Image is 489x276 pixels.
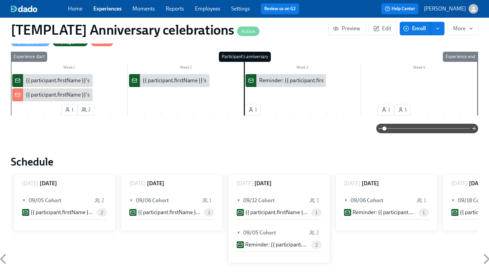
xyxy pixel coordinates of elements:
button: [PERSON_NAME] [424,4,478,14]
span: ▼ [237,197,241,204]
div: 1 [310,197,319,204]
div: {{ participant.firstName }}'s {{ participant.calculatedFields.anniversary.count | ordinal }} work... [26,91,403,99]
p: [DATE] [129,180,146,187]
p: {{ participant.firstName }}'s {{ participant.calculatedFields.anniversary.count | ordinal }} work... [138,209,201,216]
h6: [DATE] [469,180,486,187]
a: Experiences [93,5,122,12]
p: Reminder: {{ participant.firstName }}'s anniversary is [DATE] [352,209,416,216]
span: 2 [311,242,322,247]
p: Reminder: {{ participant.firstName }}'s anniversary is [DATE] [245,241,309,248]
a: Employees [195,5,220,12]
p: [PERSON_NAME] [424,5,466,13]
a: dado [11,5,68,12]
button: 1 [378,104,394,116]
div: Reminder: {{ participant.firstName }}'s anniversary is [DATE] [259,77,398,84]
a: Settings [231,5,250,12]
h6: 09/06 Cohort [136,197,169,204]
button: enroll [431,22,445,35]
a: Reports [166,5,184,12]
span: ▼ [129,197,134,204]
div: Week 3 [244,64,361,73]
p: {{ participant.firstName }}'s {{ participant.calculatedFields.anniversary.count | ordinal }} work... [31,209,94,216]
span: Edit [375,25,391,32]
button: More [447,22,478,35]
div: {{ participant.firstName }}'s {{ participant.calculatedFields.anniversary.count | ordinal }} work... [12,88,93,101]
p: [DATE] [344,180,360,187]
span: 1 [419,210,429,215]
span: Active [237,29,259,34]
div: {{ participant.firstName }}'s {{ participant.calculatedFields.anniversary.count | ordinal }} work... [26,77,403,84]
button: 1 [61,104,77,116]
h6: 09/06 Cohort [350,197,383,204]
span: Help Center [385,5,415,12]
div: Reminder: {{ participant.firstName }}'s anniversary is [DATE] [246,74,326,87]
img: dado [11,5,37,12]
div: Week 4 [361,64,478,73]
button: Help Center [381,3,418,14]
h6: 09/12 Cohort [243,197,275,204]
div: Participant's anniversary [219,52,271,62]
h2: Schedule [11,155,478,169]
button: 2 [78,104,94,116]
h6: [DATE] [254,180,272,187]
button: Preview [328,22,366,35]
button: 1 [394,104,411,116]
div: 1 [202,197,212,204]
div: 2 [95,197,104,204]
span: More [453,25,472,32]
span: ▼ [237,229,241,237]
div: Week 1 [11,64,128,73]
h6: 09/05 Cohort [243,229,276,237]
div: {{ participant.firstName }}'s {{ participant.calculatedFields.anniversary.count | ordinal }} work... [129,74,210,87]
span: 1 [65,106,74,113]
div: Week 2 [128,64,244,73]
div: 2 [309,229,319,237]
h6: [DATE] [40,180,57,187]
span: Enroll [404,25,426,32]
div: Experience end [443,52,478,62]
div: 1 [417,197,426,204]
span: ▼ [451,197,456,204]
p: [DATE] [451,180,468,187]
span: ▼ [344,197,349,204]
span: 1 [204,210,214,215]
h6: [DATE] [362,180,379,187]
span: 1 [311,210,322,215]
p: {{ participant.firstName }}'s {{ participant.calculatedFields.anniversary.count | ordinal }} work... [245,209,309,216]
h6: [DATE] [147,180,164,187]
h1: [TEMPLATE] Anniversary celebrations [11,22,259,38]
span: ▼ [22,197,27,204]
span: 1 [381,106,390,113]
div: {{ participant.firstName }}'s {{ participant.calculatedFields.anniversary.count | ordinal }} work... [12,74,93,87]
h6: 09/05 Cohort [29,197,61,204]
a: Home [68,5,83,12]
a: Moments [132,5,155,12]
span: 2 [81,106,90,113]
p: [DATE] [22,180,38,187]
span: 1 [398,106,407,113]
button: Enroll [400,22,431,35]
span: 2 [97,210,107,215]
button: Edit [369,22,397,35]
button: Review us on G2 [261,3,299,14]
a: Review us on G2 [264,5,296,12]
span: Preview [334,25,360,32]
p: [DATE] [237,180,253,187]
div: Experience start [11,52,47,62]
